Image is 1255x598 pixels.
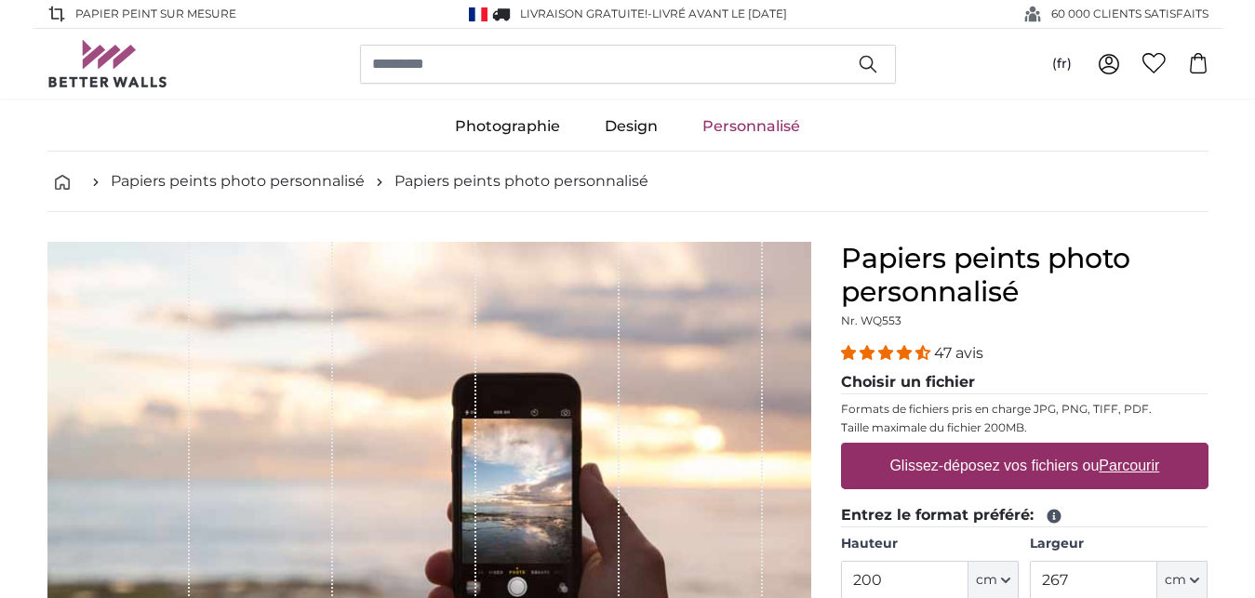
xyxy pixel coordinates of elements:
[841,242,1208,309] h1: Papiers peints photo personnalisé
[47,40,168,87] img: Betterwalls
[841,371,1208,394] legend: Choisir un fichier
[841,504,1208,527] legend: Entrez le format préféré:
[652,7,787,20] span: Livré avant le [DATE]
[433,102,582,151] a: Photographie
[841,313,901,327] span: Nr. WQ553
[976,571,997,590] span: cm
[841,535,1019,553] label: Hauteur
[75,6,236,22] span: Papier peint sur mesure
[582,102,680,151] a: Design
[841,344,934,362] span: 4.38 stars
[1165,571,1186,590] span: cm
[934,344,983,362] span: 47 avis
[1099,458,1159,473] u: Parcourir
[111,170,365,193] a: Papiers peints photo personnalisé
[1051,6,1208,22] span: 60 000 CLIENTS SATISFAITS
[841,420,1208,435] p: Taille maximale du fichier 200MB.
[1037,47,1087,81] button: (fr)
[648,7,787,20] span: -
[841,402,1208,417] p: Formats de fichiers pris en charge JPG, PNG, TIFF, PDF.
[680,102,822,151] a: Personnalisé
[882,447,1167,485] label: Glissez-déposez vos fichiers ou
[1030,535,1208,553] label: Largeur
[47,152,1208,212] nav: breadcrumbs
[469,7,487,21] img: France
[394,170,648,193] a: Papiers peints photo personnalisé
[520,7,648,20] span: Livraison GRATUITE!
